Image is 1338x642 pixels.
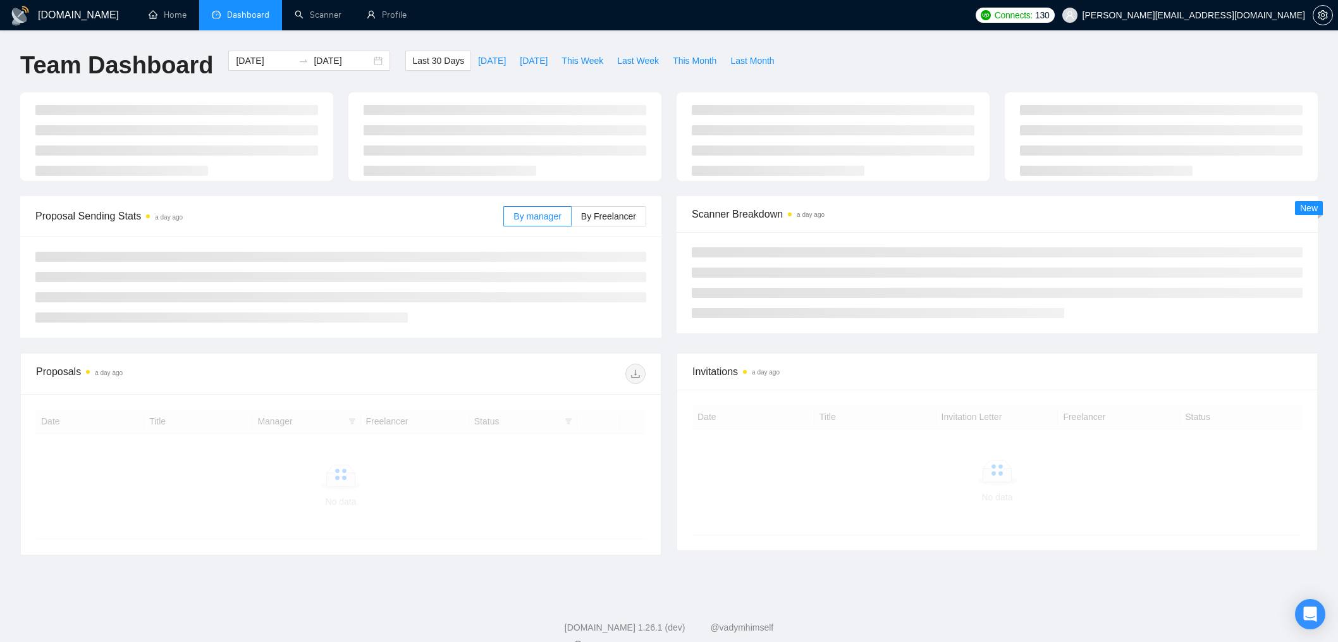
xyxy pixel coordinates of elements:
a: [DOMAIN_NAME] 1.26.1 (dev) [565,622,685,633]
time: a day ago [95,369,123,376]
span: dashboard [212,10,221,19]
button: [DATE] [513,51,555,71]
a: userProfile [367,9,407,20]
span: This Month [673,54,716,68]
h1: Team Dashboard [20,51,213,80]
span: Last 30 Days [412,54,464,68]
span: Invitations [692,364,1302,380]
span: setting [1313,10,1332,20]
button: This Week [555,51,610,71]
time: a day ago [155,214,183,221]
img: logo [10,6,30,26]
span: [DATE] [520,54,548,68]
time: a day ago [752,369,780,376]
input: End date [314,54,371,68]
span: This Week [562,54,603,68]
span: 130 [1035,8,1049,22]
button: This Month [666,51,723,71]
button: setting [1313,5,1333,25]
button: Last Month [723,51,781,71]
span: New [1300,203,1318,213]
input: Start date [236,54,293,68]
span: swap-right [298,56,309,66]
span: [DATE] [478,54,506,68]
button: [DATE] [471,51,513,71]
a: setting [1313,10,1333,20]
span: By Freelancer [581,211,636,221]
span: By manager [513,211,561,221]
img: upwork-logo.png [981,10,991,20]
span: Scanner Breakdown [692,206,1303,222]
span: Last Week [617,54,659,68]
button: Last 30 Days [405,51,471,71]
span: Dashboard [227,9,269,20]
time: a day ago [797,211,825,218]
a: @vadymhimself [710,622,773,633]
div: Open Intercom Messenger [1295,599,1325,629]
span: user [1065,11,1074,20]
a: homeHome [149,9,187,20]
span: Proposal Sending Stats [35,208,503,224]
span: to [298,56,309,66]
div: Proposals [36,364,341,384]
a: searchScanner [295,9,341,20]
span: Connects: [995,8,1033,22]
button: Last Week [610,51,666,71]
span: Last Month [730,54,774,68]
